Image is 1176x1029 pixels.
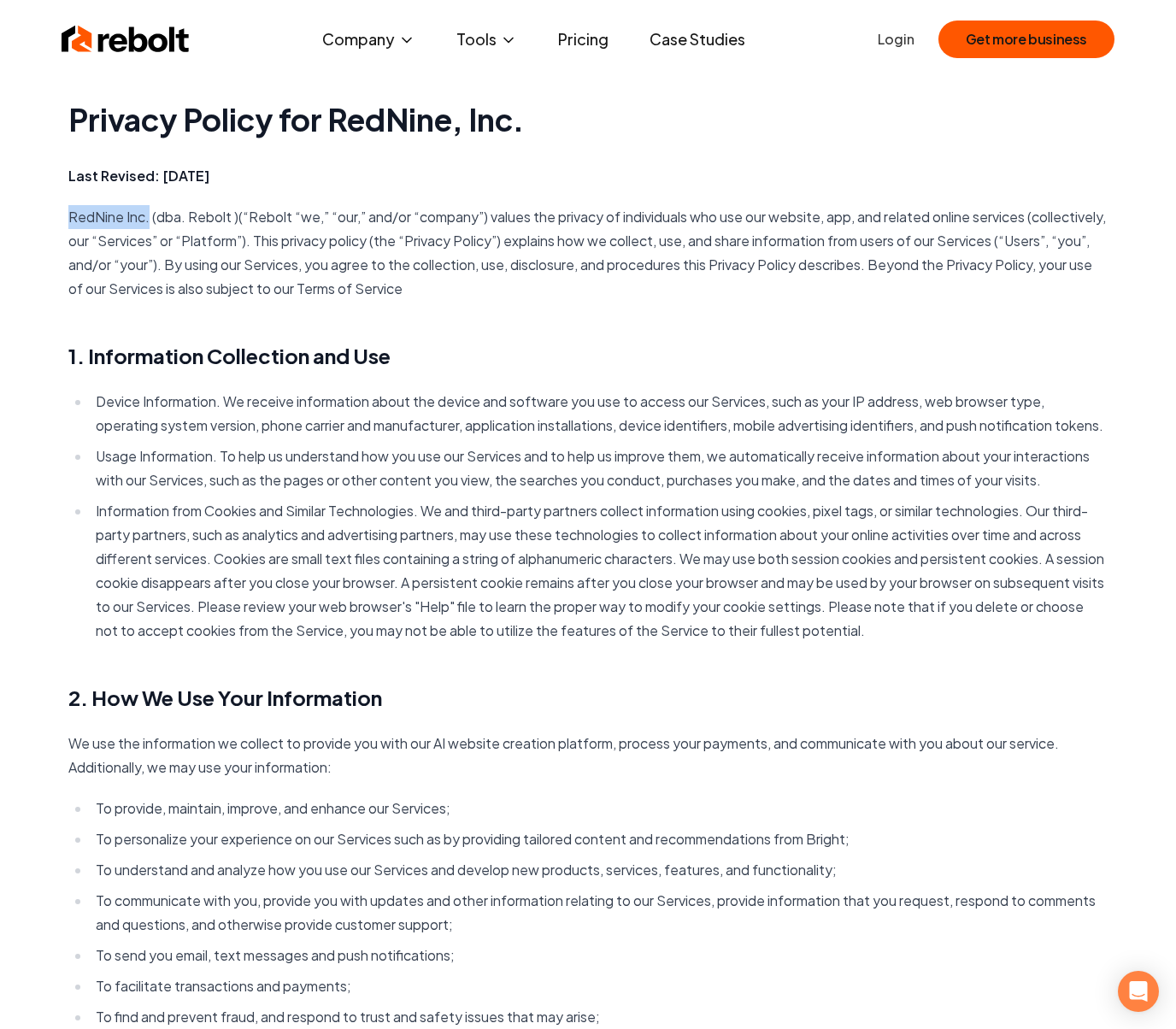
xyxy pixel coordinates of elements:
li: Device Information. We receive information about the device and software you use to access our Se... [91,390,1108,438]
h2: 1. Information Collection and Use [68,342,1108,369]
button: Company [309,22,429,56]
li: Usage Information. To help us understand how you use our Services and to help us improve them, we... [91,444,1108,492]
h1: Privacy Policy for RedNine, Inc. [68,103,1108,137]
li: To send you email, text messages and push notifications; [91,944,1108,967]
button: Tools [443,22,531,56]
h2: 2. How We Use Your Information [68,684,1108,711]
li: To provide, maintain, improve, and enhance our Services; [91,797,1108,820]
a: Pricing [544,22,622,56]
li: To personalize your experience on our Services such as by providing tailored content and recommen... [91,827,1108,851]
a: Login [878,29,914,50]
strong: Last Revised: [DATE] [68,167,209,185]
p: We use the information we collect to provide you with our AI website creation platform, process y... [68,732,1108,779]
li: Information from Cookies and Similar Technologies. We and third-party partners collect informatio... [91,499,1108,643]
li: To understand and analyze how you use our Services and develop new products, services, features, ... [91,858,1108,882]
p: RedNine Inc. (dba. Rebolt )(“Rebolt “we,” “our,” and/or “company”) values the privacy of individu... [68,205,1108,301]
a: Case Studies [636,22,759,56]
div: Open Intercom Messenger [1118,971,1159,1012]
img: Rebolt Logo [62,22,190,56]
li: To communicate with you, provide you with updates and other information relating to our Services,... [91,889,1108,937]
button: Get more business [938,21,1114,58]
li: To facilitate transactions and payments; [91,974,1108,998]
li: To find and prevent fraud, and respond to trust and safety issues that may arise; [91,1005,1108,1029]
